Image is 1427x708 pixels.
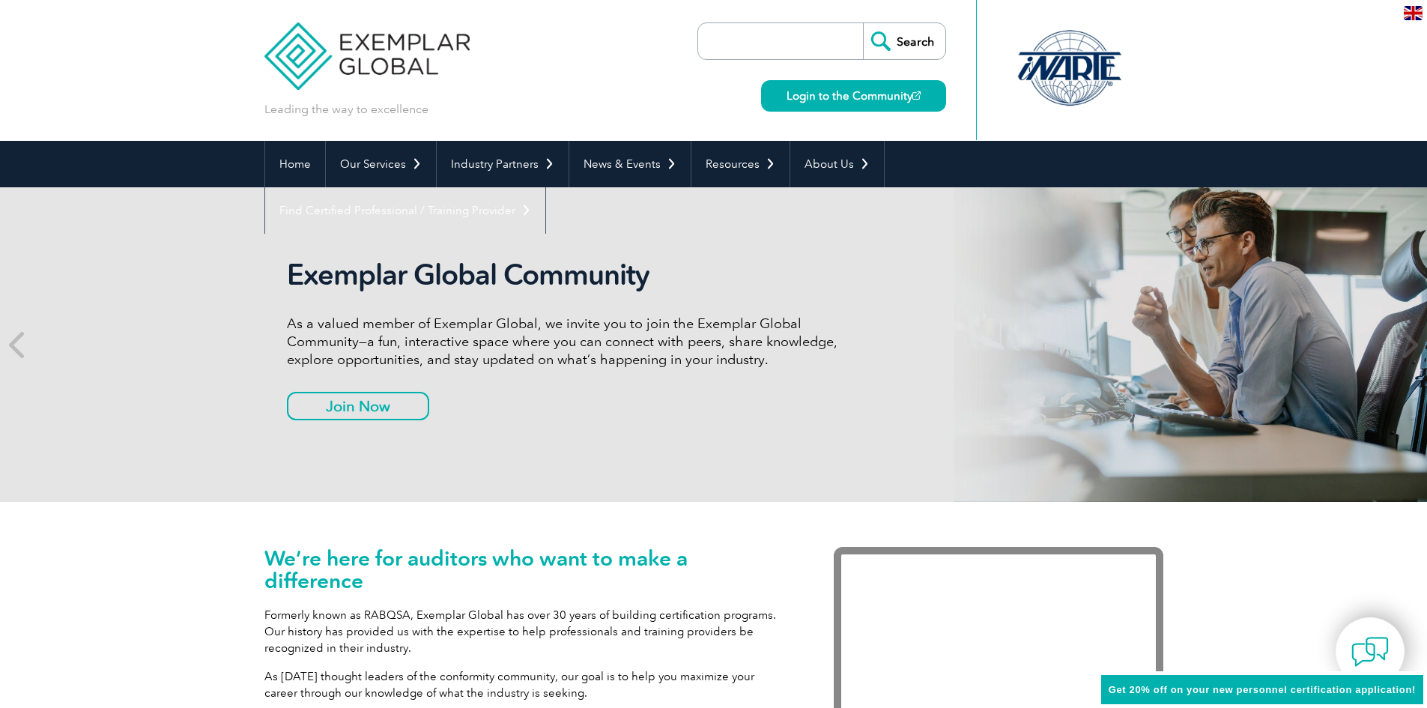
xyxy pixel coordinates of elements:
h2: Exemplar Global Community [287,258,849,292]
p: As [DATE] thought leaders of the conformity community, our goal is to help you maximize your care... [264,668,789,701]
input: Search [863,23,945,59]
h1: We’re here for auditors who want to make a difference [264,547,789,592]
p: Formerly known as RABQSA, Exemplar Global has over 30 years of building certification programs. O... [264,607,789,656]
a: Resources [691,141,790,187]
p: As a valued member of Exemplar Global, we invite you to join the Exemplar Global Community—a fun,... [287,315,849,369]
span: Get 20% off on your new personnel certification application! [1109,684,1416,695]
p: Leading the way to excellence [264,101,428,118]
a: Our Services [326,141,436,187]
a: Industry Partners [437,141,569,187]
img: en [1404,6,1423,20]
a: Home [265,141,325,187]
img: contact-chat.png [1351,633,1389,671]
a: About Us [790,141,884,187]
a: Login to the Community [761,80,946,112]
a: News & Events [569,141,691,187]
img: open_square.png [912,91,921,100]
a: Join Now [287,392,429,420]
a: Find Certified Professional / Training Provider [265,187,545,234]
